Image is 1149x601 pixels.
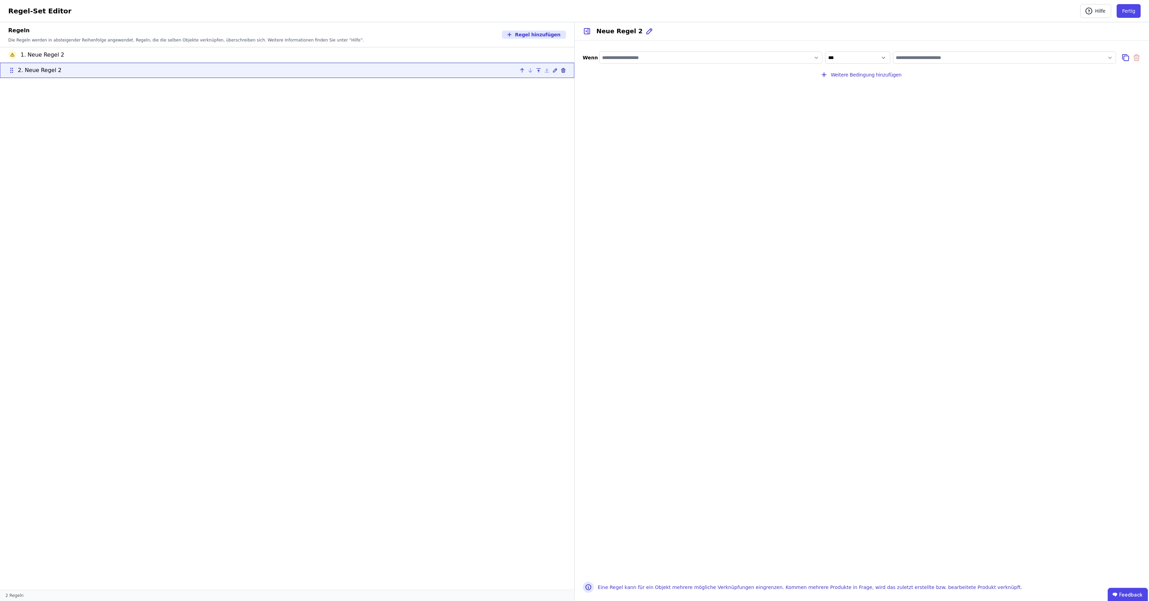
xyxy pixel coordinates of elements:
button: filter_by [599,51,822,64]
div: Neue Regel 2 [597,26,643,36]
button: Weitere Bedingung hinzufügen [817,68,907,82]
span: Wenn [583,54,597,61]
div: Regel-Set Editor [8,6,72,16]
button: Fertig [1117,4,1141,18]
span: 1. Neue Regel 2 [21,51,64,59]
button: Regel hinzufügen [502,31,566,39]
div: Eine Regel kann für ein Objekt mehrere mögliche Verknüpfungen eingrenzen. Kommen mehrere Produkte... [598,584,1141,591]
span: 2. Neue Regel 2 [18,66,61,74]
button: Hilfe [1080,4,1111,18]
div: Die Regeln werden in absteigender Reihenfolge angewendet. Regeln, die die selben Objekte verknüpf... [8,37,364,43]
button: value [893,51,1116,64]
div: Regeln [8,26,364,35]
